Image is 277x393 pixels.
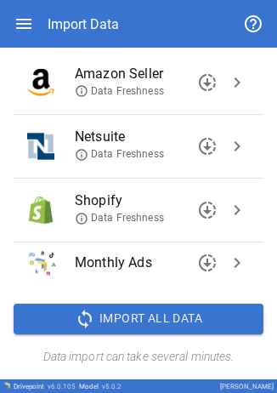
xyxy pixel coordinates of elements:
span: v 5.0.2 [102,383,122,390]
button: Import All Data [14,304,263,334]
div: [PERSON_NAME] [220,383,274,390]
div: Model [79,383,122,390]
div: Import Data [48,16,119,32]
span: v 6.0.105 [48,383,76,390]
span: downloading [197,253,218,273]
span: chevron_right [227,253,247,273]
span: downloading [197,72,218,93]
img: Shopify [27,196,54,224]
span: Amazon Seller [75,64,223,84]
span: Monthly Ads [75,253,223,273]
span: Data Freshness [75,84,164,99]
span: sync [75,309,95,329]
span: chevron_right [227,200,247,220]
span: Import All Data [99,308,202,329]
img: Drivepoint [3,382,10,389]
span: Data Freshness [75,211,164,225]
span: Shopify [75,191,223,211]
h6: Data import can take several minutes. [14,348,263,367]
span: chevron_right [227,136,247,157]
span: Netsuite [75,127,223,147]
img: Amazon Seller [27,69,54,96]
span: downloading [197,200,218,220]
span: Data Freshness [75,147,164,162]
span: downloading [197,136,218,157]
span: chevron_right [227,72,247,93]
div: Drivepoint [14,383,76,390]
img: Netsuite [27,133,54,160]
img: Monthly Ads [27,249,58,276]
